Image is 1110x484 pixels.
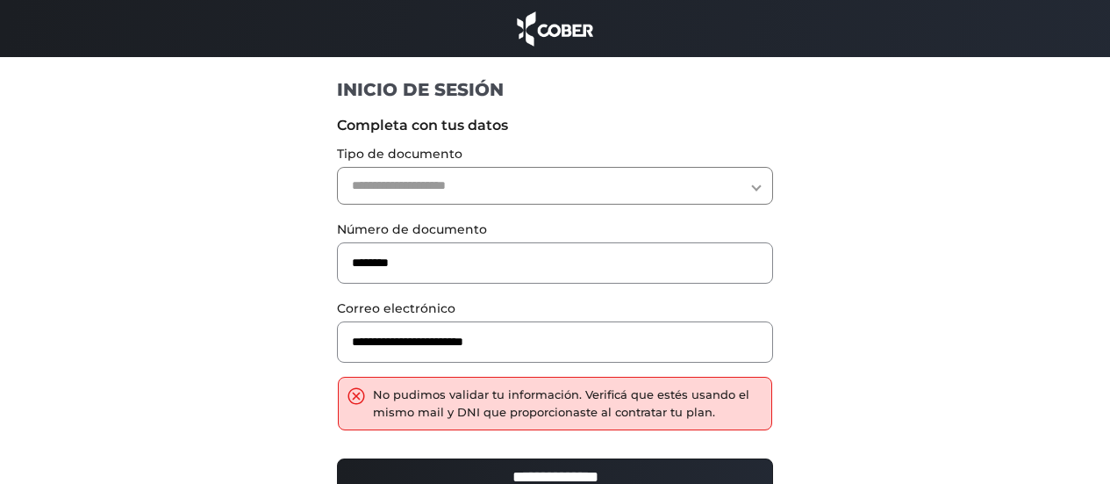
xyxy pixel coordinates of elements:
div: No pudimos validar tu información. Verificá que estés usando el mismo mail y DNI que proporcionas... [373,386,763,421]
label: Correo electrónico [337,300,773,318]
img: cober_marca.png [512,9,598,48]
label: Completa con tus datos [337,115,773,136]
label: Tipo de documento [337,145,773,163]
label: Número de documento [337,220,773,239]
h1: INICIO DE SESIÓN [337,78,773,101]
